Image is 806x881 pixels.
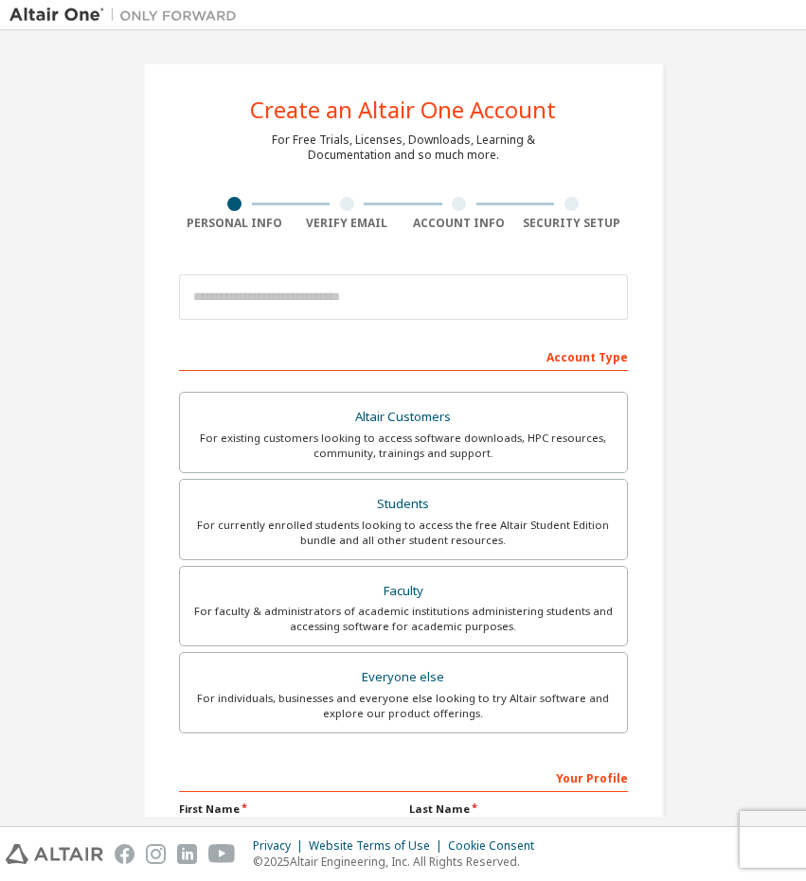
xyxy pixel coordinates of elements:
[403,216,516,231] div: Account Info
[179,802,398,817] label: First Name
[191,404,616,431] div: Altair Customers
[115,844,134,864] img: facebook.svg
[6,844,103,864] img: altair_logo.svg
[253,854,546,870] p: © 2025 Altair Engineering, Inc. All Rights Reserved.
[177,844,197,864] img: linkedin.svg
[208,844,236,864] img: youtube.svg
[179,216,292,231] div: Personal Info
[191,431,616,461] div: For existing customers looking to access software downloads, HPC resources, community, trainings ...
[250,98,556,121] div: Create an Altair One Account
[309,838,448,854] div: Website Terms of Use
[409,802,628,817] label: Last Name
[191,604,616,634] div: For faculty & administrators of academic institutions administering students and accessing softwa...
[9,6,246,25] img: Altair One
[179,762,628,792] div: Your Profile
[515,216,628,231] div: Security Setup
[191,578,616,605] div: Faculty
[179,341,628,371] div: Account Type
[146,844,166,864] img: instagram.svg
[253,838,309,854] div: Privacy
[272,132,535,163] div: For Free Trials, Licenses, Downloads, Learning & Documentation and so much more.
[291,216,403,231] div: Verify Email
[448,838,546,854] div: Cookie Consent
[191,491,616,518] div: Students
[191,518,616,548] div: For currently enrolled students looking to access the free Altair Student Edition bundle and all ...
[191,664,616,691] div: Everyone else
[191,691,616,721] div: For individuals, businesses and everyone else looking to try Altair software and explore our prod...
